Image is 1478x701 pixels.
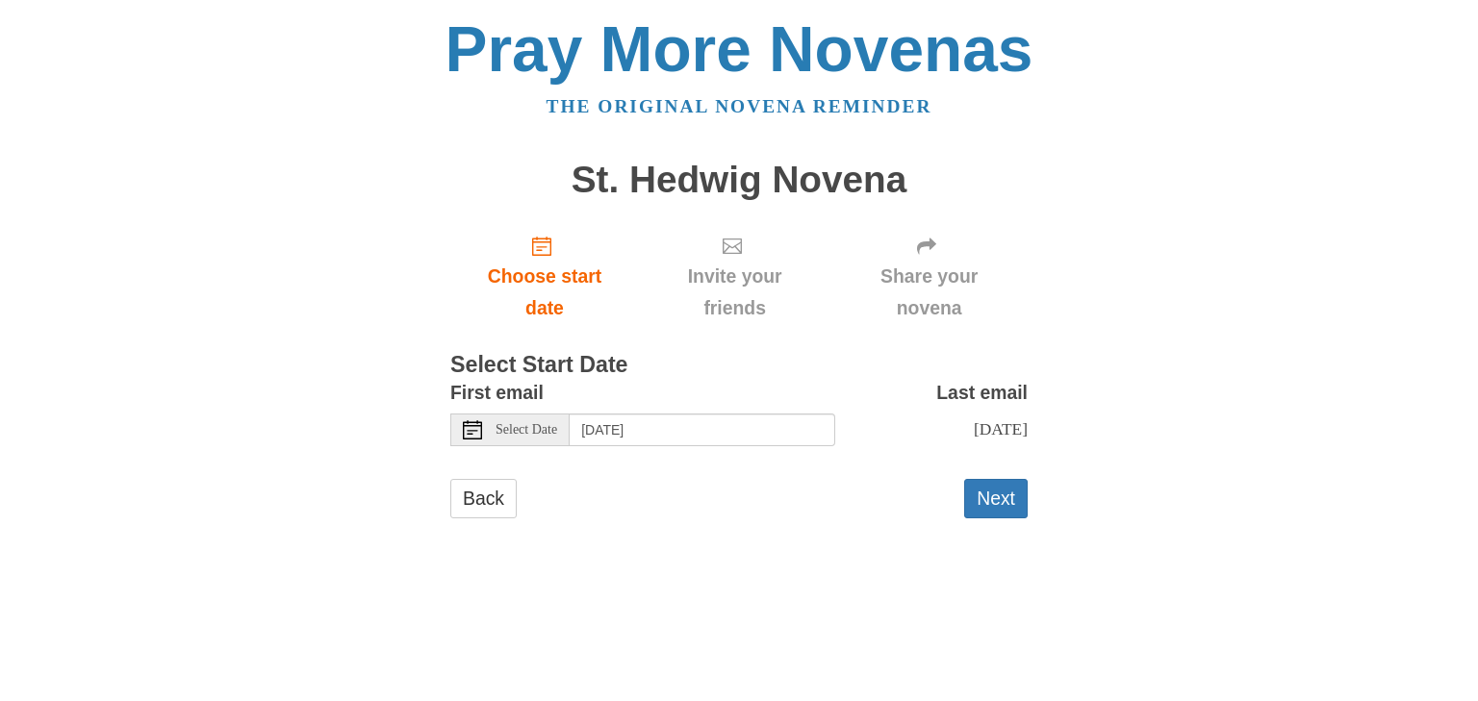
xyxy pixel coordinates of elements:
[850,261,1008,324] span: Share your novena
[639,219,830,334] div: Click "Next" to confirm your start date first.
[446,13,1033,85] a: Pray More Novenas
[470,261,620,324] span: Choose start date
[450,377,544,409] label: First email
[830,219,1028,334] div: Click "Next" to confirm your start date first.
[974,419,1028,438] span: [DATE]
[450,353,1028,378] h3: Select Start Date
[450,219,639,334] a: Choose start date
[450,479,517,518] a: Back
[964,479,1028,518] button: Next
[658,261,811,324] span: Invite your friends
[936,377,1028,409] label: Last email
[450,160,1028,201] h1: St. Hedwig Novena
[496,423,557,437] span: Select Date
[547,96,932,116] a: The original novena reminder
